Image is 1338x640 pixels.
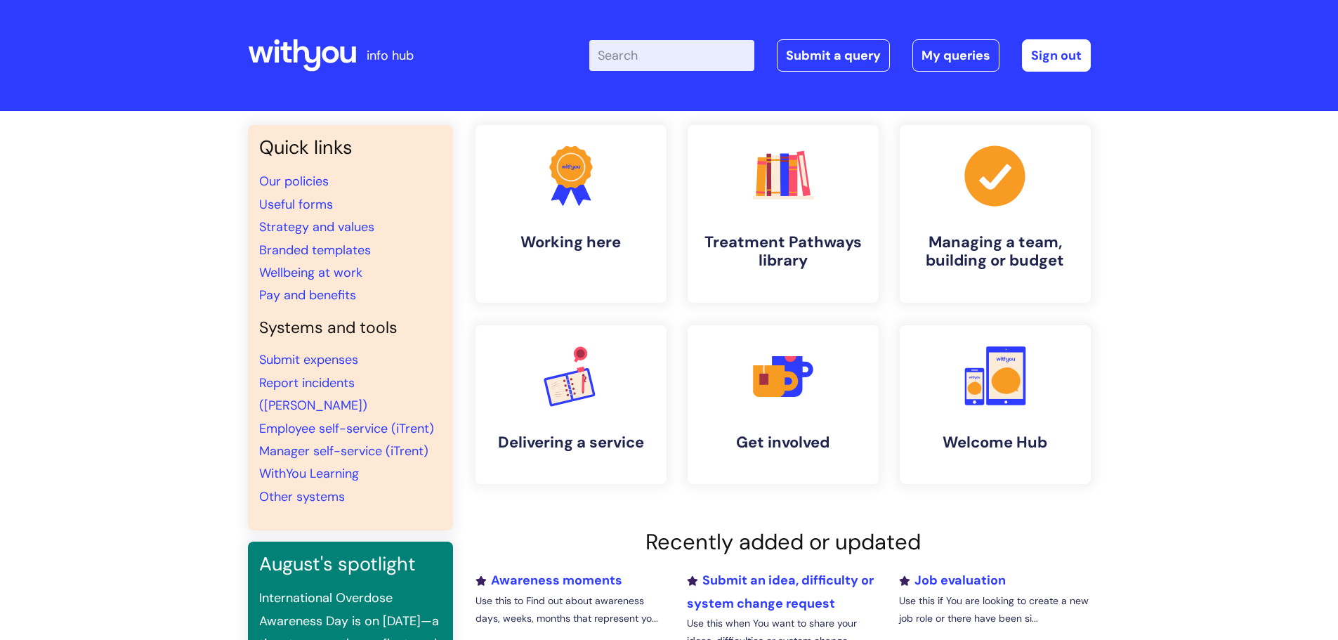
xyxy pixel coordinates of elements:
[259,173,329,190] a: Our policies
[487,233,655,252] h4: Working here
[475,125,667,303] a: Working here
[487,433,655,452] h4: Delivering a service
[259,318,442,338] h4: Systems and tools
[259,242,371,259] a: Branded templates
[899,572,1006,589] a: Job evaluation
[475,572,622,589] a: Awareness moments
[259,287,356,303] a: Pay and benefits
[687,572,874,611] a: Submit an idea, difficulty or system change request
[259,351,358,368] a: Submit expenses
[900,325,1091,484] a: Welcome Hub
[1022,39,1091,72] a: Sign out
[259,420,434,437] a: Employee self-service (iTrent)
[912,39,999,72] a: My queries
[475,592,667,627] p: Use this to Find out about awareness days, weeks, months that represent yo...
[259,465,359,482] a: WithYou Learning
[688,125,879,303] a: Treatment Pathways library
[589,40,754,71] input: Search
[259,264,362,281] a: Wellbeing at work
[589,39,1091,72] div: | -
[699,433,867,452] h4: Get involved
[475,325,667,484] a: Delivering a service
[699,233,867,270] h4: Treatment Pathways library
[259,488,345,505] a: Other systems
[899,592,1090,627] p: Use this if You are looking to create a new job role or there have been si...
[777,39,890,72] a: Submit a query
[475,529,1091,555] h2: Recently added or updated
[900,125,1091,303] a: Managing a team, building or budget
[259,553,442,575] h3: August's spotlight
[259,136,442,159] h3: Quick links
[367,44,414,67] p: info hub
[911,233,1080,270] h4: Managing a team, building or budget
[688,325,879,484] a: Get involved
[259,374,367,414] a: Report incidents ([PERSON_NAME])
[259,196,333,213] a: Useful forms
[259,218,374,235] a: Strategy and values
[259,443,428,459] a: Manager self-service (iTrent)
[911,433,1080,452] h4: Welcome Hub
